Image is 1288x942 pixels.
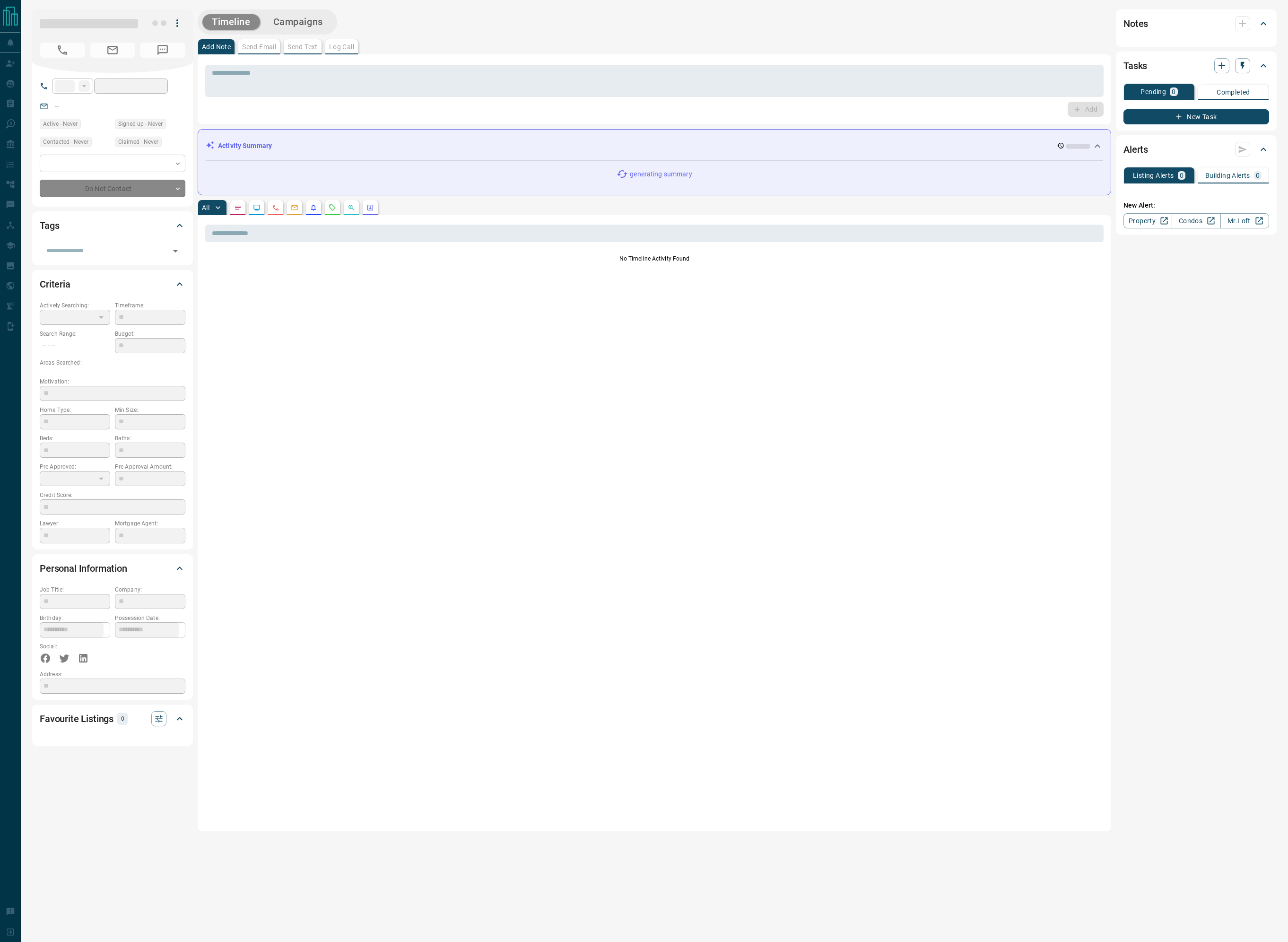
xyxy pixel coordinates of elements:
span: Claimed - Never [118,137,158,147]
h2: Criteria [40,277,70,292]
div: Notes [1123,12,1269,35]
svg: Calls [272,204,279,211]
div: Tasks [1123,54,1269,77]
p: Social: [40,642,110,651]
span: Active - Never [43,119,78,129]
span: No Number [40,43,85,58]
p: Add Note [202,44,231,50]
svg: Notes [234,204,242,211]
svg: Emails [291,204,298,211]
a: -- [55,102,59,110]
h2: Personal Information [40,561,127,576]
svg: Agent Actions [366,204,374,211]
p: New Alert: [1123,201,1269,210]
div: Criteria [40,273,185,296]
p: Baths: [115,434,185,443]
p: Actively Searching: [40,301,110,310]
button: Campaigns [264,14,332,30]
p: Building Alerts [1205,172,1250,179]
p: Credit Score: [40,491,185,499]
p: Possession Date: [115,614,185,622]
p: 0 [1172,88,1175,95]
div: Activity Summary [206,137,1103,155]
a: Condos [1172,213,1220,228]
p: Min Size: [115,406,185,414]
p: Pre-Approved: [40,462,110,471]
div: Alerts [1123,138,1269,161]
div: Personal Information [40,557,185,580]
div: Favourite Listings0 [40,707,185,730]
div: Tags [40,214,185,237]
svg: Lead Browsing Activity [253,204,261,211]
svg: Listing Alerts [310,204,317,211]
p: generating summary [630,169,692,179]
p: Home Type: [40,406,110,414]
button: New Task [1123,109,1269,124]
span: Signed up - Never [118,119,163,129]
button: Open [169,244,182,258]
p: Pre-Approval Amount: [115,462,185,471]
p: Listing Alerts [1133,172,1174,179]
p: -- - -- [40,338,110,354]
p: Search Range: [40,330,110,338]
p: Areas Searched: [40,358,185,367]
p: All [202,204,209,211]
a: Mr.Loft [1220,213,1269,228]
button: Timeline [202,14,260,30]
p: Activity Summary [218,141,272,151]
a: Property [1123,213,1172,228]
p: Mortgage Agent: [115,519,185,528]
h2: Tags [40,218,59,233]
svg: Opportunities [348,204,355,211]
p: Pending [1140,88,1166,95]
p: Beds: [40,434,110,443]
svg: Requests [329,204,336,211]
h2: Alerts [1123,142,1148,157]
p: No Timeline Activity Found [205,254,1104,263]
h2: Favourite Listings [40,711,113,726]
p: Job Title: [40,585,110,594]
p: Birthday: [40,614,110,622]
p: 0 [1256,172,1260,179]
h2: Notes [1123,16,1148,31]
p: Budget: [115,330,185,338]
p: 0 [120,714,125,724]
p: Company: [115,585,185,594]
p: Completed [1217,89,1250,96]
h2: Tasks [1123,58,1147,73]
span: No Email [90,43,135,58]
p: Address: [40,670,185,679]
p: Timeframe: [115,301,185,310]
p: Motivation: [40,377,185,386]
span: Contacted - Never [43,137,88,147]
p: 0 [1180,172,1184,179]
p: Lawyer: [40,519,110,528]
span: No Number [140,43,185,58]
div: Do Not Contact [40,180,185,197]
